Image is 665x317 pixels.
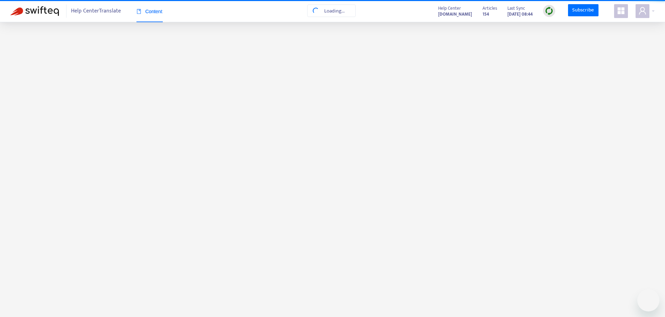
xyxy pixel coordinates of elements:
[637,289,659,311] iframe: Button to launch messaging window
[136,9,141,14] span: book
[482,5,497,12] span: Articles
[507,10,533,18] strong: [DATE] 08:44
[545,7,553,15] img: sync.dc5367851b00ba804db3.png
[71,5,121,18] span: Help Center Translate
[10,6,59,16] img: Swifteq
[438,10,472,18] a: [DOMAIN_NAME]
[136,9,162,14] span: Content
[482,10,489,18] strong: 154
[638,7,647,15] span: user
[568,4,598,17] a: Subscribe
[507,5,525,12] span: Last Sync
[617,7,625,15] span: appstore
[438,5,461,12] span: Help Center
